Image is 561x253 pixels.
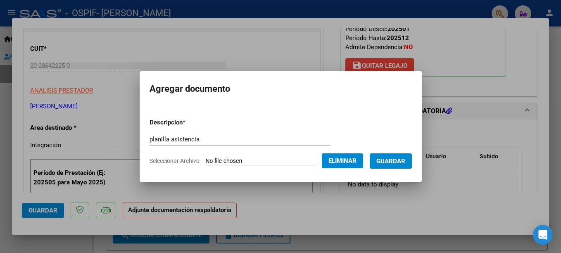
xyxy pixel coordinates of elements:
[533,225,553,245] div: Open Intercom Messenger
[150,81,412,97] h2: Agregar documento
[150,158,200,164] span: Seleccionar Archivo
[322,153,363,168] button: Eliminar
[370,153,412,169] button: Guardar
[376,158,405,165] span: Guardar
[150,118,228,127] p: Descripcion
[328,157,357,165] span: Eliminar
